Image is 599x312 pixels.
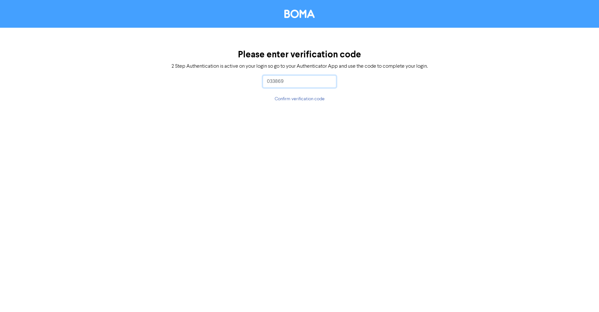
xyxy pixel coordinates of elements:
[284,10,315,18] img: BOMA Logo
[274,95,325,103] button: Confirm verification code
[172,63,428,70] div: 2 Step Authentication is active on your login so go to your Authenticator App and use the code to...
[567,281,599,312] iframe: Chat Widget
[238,49,361,60] h3: Please enter verification code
